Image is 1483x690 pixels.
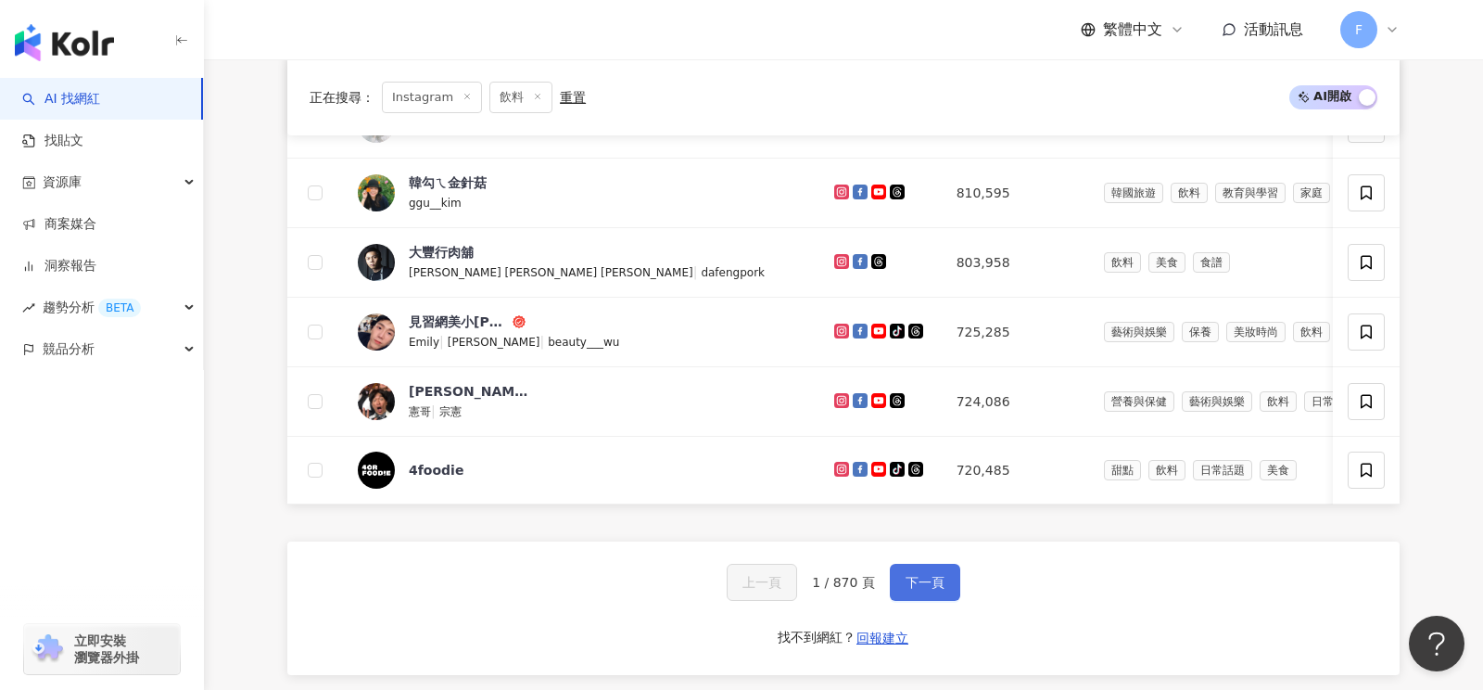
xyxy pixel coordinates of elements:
[22,301,35,314] span: rise
[778,629,856,647] div: 找不到網紅？
[1260,460,1297,480] span: 美食
[1409,616,1464,671] iframe: Help Scout Beacon - Open
[1193,252,1230,273] span: 食譜
[812,575,875,590] span: 1 / 870 頁
[1103,19,1162,40] span: 繁體中文
[1293,183,1330,203] span: 家庭
[1104,460,1141,480] span: 甜點
[382,82,482,113] span: Instagram
[15,24,114,61] img: logo
[409,336,439,349] span: Emily
[1104,183,1163,203] span: 韓國旅遊
[539,334,548,349] span: |
[890,564,960,601] button: 下一頁
[1104,322,1174,342] span: 藝術與娛樂
[1148,252,1185,273] span: 美食
[43,328,95,370] span: 競品分析
[448,336,540,349] span: [PERSON_NAME]
[98,299,141,317] div: BETA
[409,173,487,192] div: 韓勾ㄟ金針菇
[1355,19,1363,40] span: F
[906,575,944,590] span: 下一頁
[560,90,586,105] div: 重置
[1293,322,1330,342] span: 飲料
[431,403,439,418] span: |
[43,287,141,328] span: 趨勢分析
[942,367,1089,437] td: 724,086
[409,243,474,262] div: 大豐行肉舖
[358,243,805,282] a: KOL Avatar大豐行肉舖[PERSON_NAME] [PERSON_NAME] [PERSON_NAME]|dafengpork
[489,82,552,113] span: 飲料
[1260,391,1297,412] span: 飲料
[942,159,1089,228] td: 810,595
[439,405,462,418] span: 宗憲
[358,244,395,281] img: KOL Avatar
[409,461,463,479] div: 4foodie
[74,632,139,666] span: 立即安裝 瀏覽器外掛
[1244,20,1303,38] span: 活動訊息
[358,382,805,421] a: KOL Avatar[PERSON_NAME]憲哥|宗憲
[856,631,908,645] span: 回報建立
[701,266,765,279] span: dafengpork
[43,161,82,203] span: 資源庫
[358,313,395,351] img: KOL Avatar
[24,624,180,674] a: chrome extension立即安裝 瀏覽器外掛
[856,623,909,653] button: 回報建立
[358,383,395,420] img: KOL Avatar
[693,264,702,279] span: |
[409,405,431,418] span: 憲哥
[1182,322,1219,342] span: 保養
[358,452,805,489] a: KOL Avatar4foodie
[22,257,96,275] a: 洞察報告
[942,298,1089,367] td: 725,285
[942,228,1089,298] td: 803,958
[548,336,619,349] span: beauty___wu
[310,90,374,105] span: 正在搜尋 ：
[1171,183,1208,203] span: 飲料
[1182,391,1252,412] span: 藝術與娛樂
[409,197,462,210] span: ggu__kim
[727,564,797,601] button: 上一頁
[1148,460,1185,480] span: 飲料
[358,313,805,351] a: KOL Avatar見習網美小[PERSON_NAME]Emily|[PERSON_NAME]|beauty___wu
[409,313,509,331] div: 見習網美小[PERSON_NAME]
[1215,183,1286,203] span: 教育與學習
[409,382,529,401] div: [PERSON_NAME]
[1304,391,1363,412] span: 日常話題
[358,452,395,489] img: KOL Avatar
[409,266,693,279] span: [PERSON_NAME] [PERSON_NAME] [PERSON_NAME]
[439,334,448,349] span: |
[942,437,1089,505] td: 720,485
[358,173,805,212] a: KOL Avatar韓勾ㄟ金針菇ggu__kim
[30,634,66,664] img: chrome extension
[358,174,395,211] img: KOL Avatar
[22,215,96,234] a: 商案媒合
[1193,460,1252,480] span: 日常話題
[22,132,83,150] a: 找貼文
[22,90,100,109] a: searchAI 找網紅
[1226,322,1286,342] span: 美妝時尚
[1104,252,1141,273] span: 飲料
[1104,391,1174,412] span: 營養與保健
